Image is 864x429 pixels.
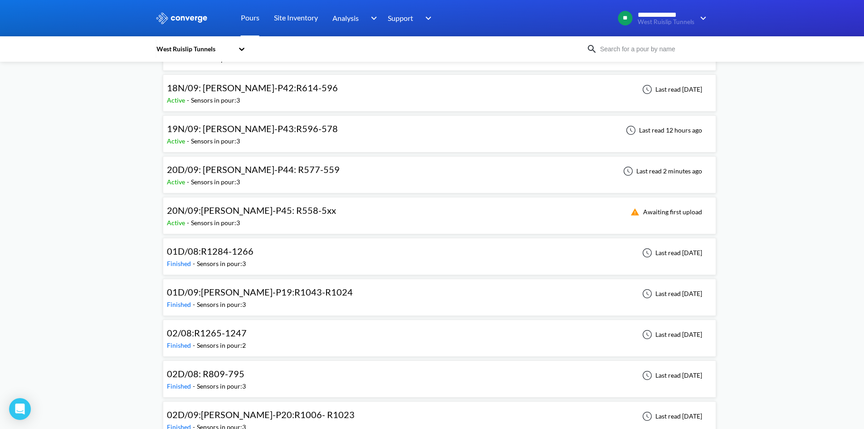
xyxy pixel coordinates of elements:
span: Analysis [332,12,359,24]
a: 01D/09:[PERSON_NAME]-P19:R1043-R1024Finished-Sensors in pour:3Last read [DATE] [163,289,716,297]
img: downArrow.svg [365,13,379,24]
div: Awaiting first upload [625,207,705,217]
a: 01D/08:R1284-1266Finished-Sensors in pour:3Last read [DATE] [163,248,716,256]
span: Active [167,55,187,63]
span: 18N/09: [PERSON_NAME]-P42:R614-596 [167,82,338,93]
div: Sensors in pour: 3 [197,300,246,310]
span: Finished [167,341,193,349]
a: 02/08:R1265-1247Finished-Sensors in pour:2Last read [DATE] [163,330,716,338]
a: 02D/09:[PERSON_NAME]-P20:R1006- R1023Finished-Sensors in pour:3Last read [DATE] [163,412,716,419]
span: Finished [167,382,193,390]
img: logo_ewhite.svg [156,12,208,24]
div: Last read 2 minutes ago [618,166,705,177]
div: Sensors in pour: 3 [197,259,246,269]
div: Last read [DATE] [637,247,705,258]
span: - [193,341,197,349]
span: Active [167,96,187,104]
a: 02D/08: R809-795Finished-Sensors in pour:3Last read [DATE] [163,371,716,379]
div: West Ruislip Tunnels [156,44,234,54]
span: Active [167,137,187,145]
span: 02D/08: R809-795 [167,368,244,379]
span: 01D/09:[PERSON_NAME]-P19:R1043-R1024 [167,286,353,297]
a: 20D/09: [PERSON_NAME]-P44: R577-559Active-Sensors in pour:3Last read 2 minutes ago [163,167,716,174]
div: Last read [DATE] [637,329,705,340]
div: Sensors in pour: 3 [191,218,240,228]
span: - [187,219,191,227]
div: Sensors in pour: 3 [191,136,240,146]
span: Active [167,219,187,227]
div: Last read [DATE] [637,370,705,381]
img: downArrow.svg [694,13,709,24]
img: icon-search.svg [586,44,597,54]
a: 19N/09: [PERSON_NAME]-P43:R596-578Active-Sensors in pour:3Last read 12 hours ago [163,126,716,133]
span: Active [167,178,187,186]
div: Last read [DATE] [637,288,705,299]
span: Finished [167,260,193,267]
span: 02/08:R1265-1247 [167,327,247,338]
div: Sensors in pour: 3 [191,95,240,105]
span: - [193,301,197,308]
div: Sensors in pour: 2 [197,340,246,350]
div: Sensors in pour: 3 [191,177,240,187]
span: 02D/09:[PERSON_NAME]-P20:R1006- R1023 [167,409,355,420]
span: 19N/09: [PERSON_NAME]-P43:R596-578 [167,123,338,134]
span: 20N/09:[PERSON_NAME]-P45: R558-5xx [167,205,336,216]
span: - [187,55,191,63]
div: Last read [DATE] [637,84,705,95]
span: - [187,137,191,145]
img: downArrow.svg [420,13,434,24]
span: - [193,260,197,267]
span: 01D/08:R1284-1266 [167,246,254,256]
a: 18N/09: [PERSON_NAME]-P42:R614-596Active-Sensors in pour:3Last read [DATE] [163,85,716,93]
div: Last read [DATE] [637,411,705,422]
a: 20N/09:[PERSON_NAME]-P45: R558-5xxActive-Sensors in pour:3Awaiting first upload [163,207,716,215]
input: Search for a pour by name [597,44,707,54]
span: Support [388,12,413,24]
span: 20D/09: [PERSON_NAME]-P44: R577-559 [167,164,340,175]
div: Open Intercom Messenger [9,398,31,420]
div: Last read 12 hours ago [621,125,705,136]
span: - [187,178,191,186]
span: West Ruislip Tunnels [638,19,694,25]
span: - [193,382,197,390]
div: Sensors in pour: 3 [197,381,246,391]
span: - [187,96,191,104]
span: Finished [167,301,193,308]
